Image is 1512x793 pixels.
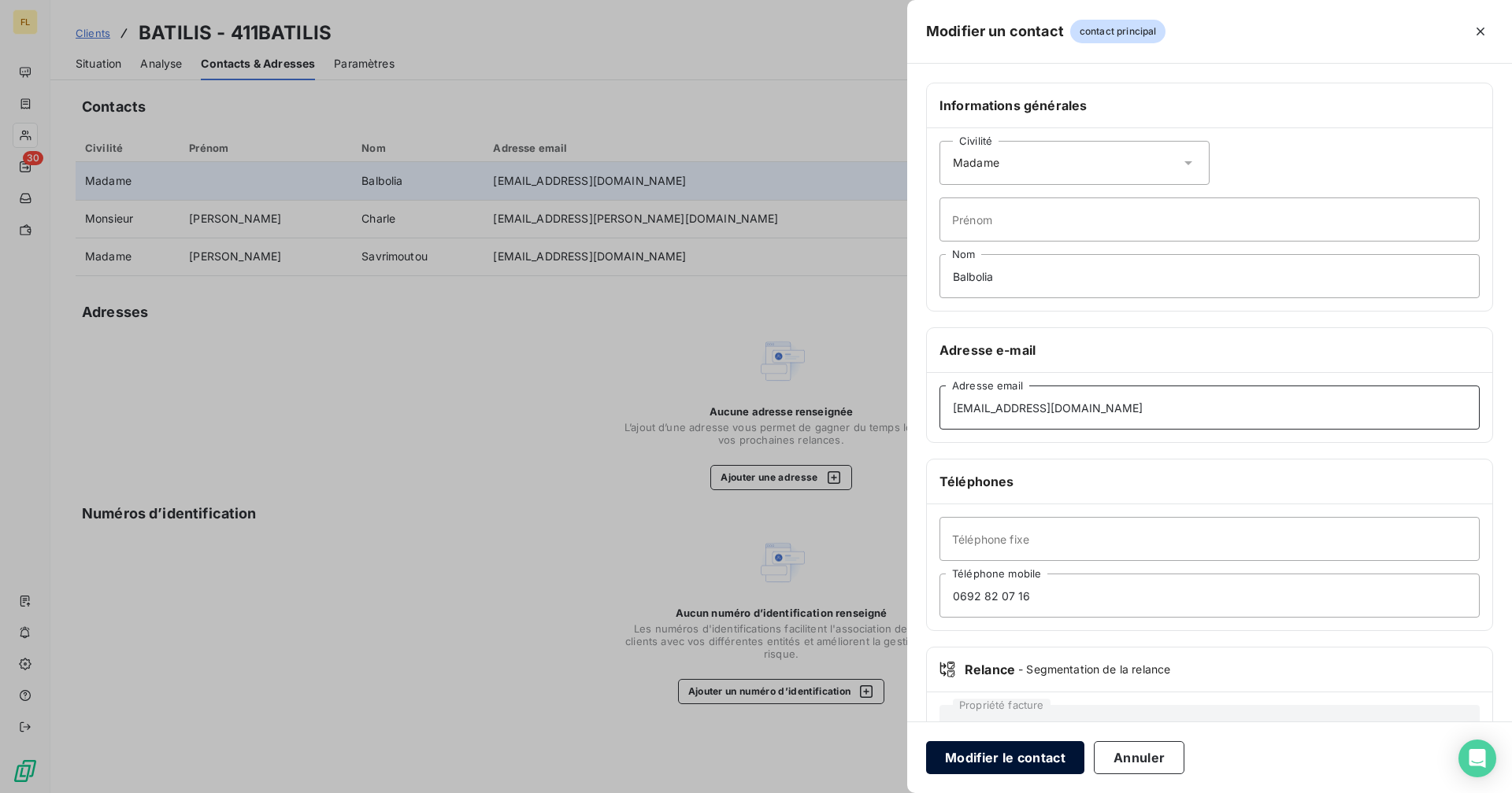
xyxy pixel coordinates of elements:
[939,660,1480,679] div: Relance
[953,155,999,171] span: Madame
[939,517,1480,561] input: placeholder
[939,254,1480,298] input: placeholder
[939,96,1480,115] h6: Informations générales
[926,20,1064,42] h5: Modifier un contact
[939,385,1480,430] input: placeholder
[926,741,1084,774] button: Modifier le contact
[1094,741,1184,774] button: Annuler
[939,472,1480,491] h6: Téléphones
[1458,740,1496,777] div: Open Intercom Messenger
[939,197,1480,242] input: placeholder
[939,574,1480,618] input: placeholder
[1070,20,1166,43] span: contact principal
[1018,662,1170,677] span: - Segmentation de la relance
[939,341,1480,360] h6: Adresse e-mail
